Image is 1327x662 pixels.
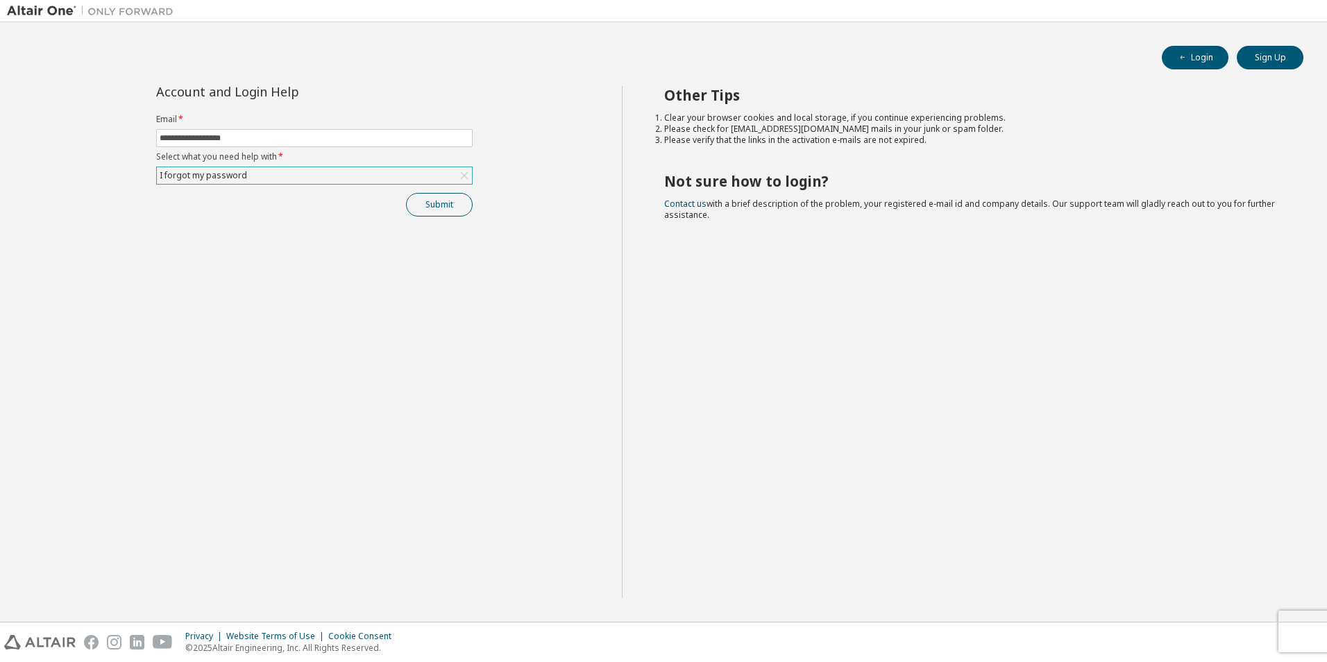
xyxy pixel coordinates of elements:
[406,193,473,217] button: Submit
[664,124,1279,135] li: Please check for [EMAIL_ADDRESS][DOMAIN_NAME] mails in your junk or spam folder.
[1237,46,1303,69] button: Sign Up
[156,151,473,162] label: Select what you need help with
[130,635,144,650] img: linkedin.svg
[4,635,76,650] img: altair_logo.svg
[185,631,226,642] div: Privacy
[328,631,400,642] div: Cookie Consent
[1162,46,1228,69] button: Login
[664,112,1279,124] li: Clear your browser cookies and local storage, if you continue experiencing problems.
[156,86,409,97] div: Account and Login Help
[664,172,1279,190] h2: Not sure how to login?
[664,198,1275,221] span: with a brief description of the problem, your registered e-mail id and company details. Our suppo...
[664,135,1279,146] li: Please verify that the links in the activation e-mails are not expired.
[107,635,121,650] img: instagram.svg
[157,167,472,184] div: I forgot my password
[158,168,249,183] div: I forgot my password
[226,631,328,642] div: Website Terms of Use
[185,642,400,654] p: © 2025 Altair Engineering, Inc. All Rights Reserved.
[664,86,1279,104] h2: Other Tips
[664,198,707,210] a: Contact us
[84,635,99,650] img: facebook.svg
[153,635,173,650] img: youtube.svg
[156,114,473,125] label: Email
[7,4,180,18] img: Altair One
